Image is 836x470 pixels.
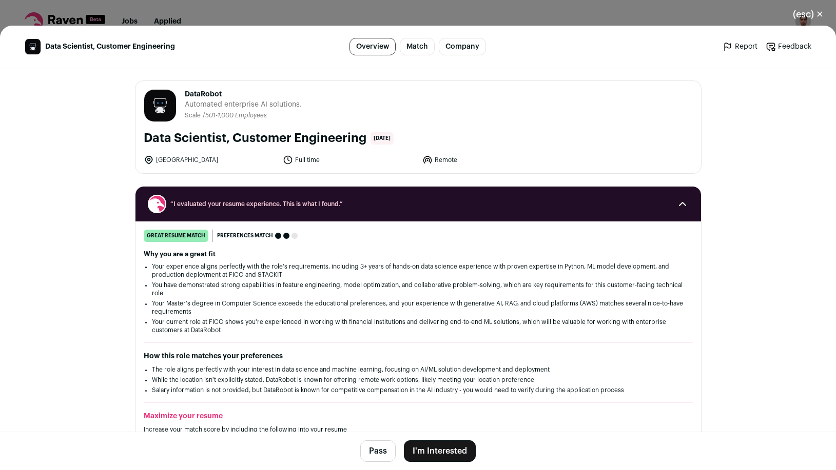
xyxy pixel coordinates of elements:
span: DataRobot [185,89,302,99]
span: “I evaluated your resume experience. This is what I found.” [170,200,666,208]
a: Report [723,42,757,52]
h1: Data Scientist, Customer Engineering [144,130,366,147]
a: Match [400,38,435,55]
a: Company [439,38,486,55]
li: Your experience aligns perfectly with the role's requirements, including 3+ years of hands-on dat... [152,262,685,279]
li: Salary information is not provided, but DataRobot is known for competitive compensation in the AI... [152,386,685,394]
li: Remote [422,155,556,165]
span: Data Scientist, Customer Engineering [45,42,175,52]
button: Pass [360,440,396,462]
h2: Maximize your resume [144,411,693,421]
button: Close modal [781,3,836,26]
span: Preferences match [217,231,273,241]
button: I'm Interested [404,440,476,462]
h2: Why you are a great fit [144,250,693,258]
li: You have demonstrated strong capabilities in feature engineering, model optimization, and collabo... [152,281,685,297]
p: Increase your match score by including the following into your resume [144,425,693,434]
span: Automated enterprise AI solutions. [185,99,302,110]
img: aa5ef394711c8070101843a6fac30bb926026282f4a0d2c5403c8a9f03e620e1.jpg [25,39,41,54]
li: Your current role at FICO shows you're experienced in working with financial institutions and del... [152,318,685,334]
div: great resume match [144,230,208,242]
img: aa5ef394711c8070101843a6fac30bb926026282f4a0d2c5403c8a9f03e620e1.jpg [144,90,176,121]
span: [DATE] [371,132,394,145]
h2: How this role matches your preferences [144,351,693,361]
li: Your Master's degree in Computer Science exceeds the educational preferences, and your experience... [152,299,685,316]
a: Overview [349,38,396,55]
li: / [203,112,267,119]
li: Full time [283,155,416,165]
li: While the location isn't explicitly stated, DataRobot is known for offering remote work options, ... [152,376,685,384]
a: Feedback [766,42,811,52]
li: Scale [185,112,203,119]
span: 501-1,000 Employees [205,112,267,118]
li: The role aligns perfectly with your interest in data science and machine learning, focusing on AI... [152,365,685,374]
li: [GEOGRAPHIC_DATA] [144,155,277,165]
